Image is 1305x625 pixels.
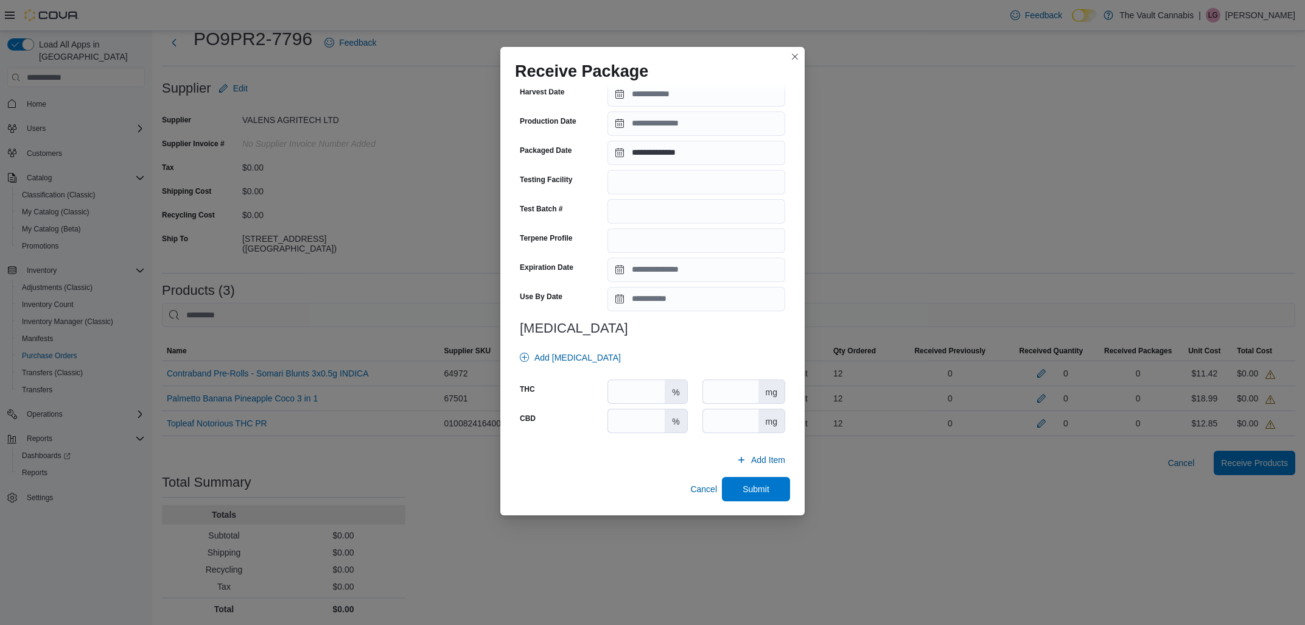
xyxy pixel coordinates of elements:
label: Harvest Date [520,87,564,97]
span: Add Item [751,454,785,466]
div: mg [758,409,785,433]
input: Press the down key to open a popover containing a calendar. [607,287,785,311]
label: Test Batch # [520,204,562,214]
input: Press the down key to open a popover containing a calendar. [607,141,785,165]
input: Press the down key to open a popover containing a calendar. [607,111,785,136]
label: THC [520,384,535,394]
label: Production Date [520,116,576,126]
h1: Receive Package [515,62,648,81]
label: Terpene Profile [520,233,572,243]
h3: [MEDICAL_DATA] [520,321,785,336]
button: Add Item [732,448,790,472]
label: Use By Date [520,292,562,302]
label: Testing Facility [520,175,572,185]
button: Cancel [685,477,722,501]
div: % [665,409,687,433]
div: mg [758,380,785,403]
label: Packaged Date [520,146,572,155]
button: Closes this modal window [788,49,802,64]
button: Add [MEDICAL_DATA] [515,345,626,370]
button: Submit [722,477,790,501]
label: CBD [520,414,536,423]
label: Expiration Date [520,263,573,272]
span: Add [MEDICAL_DATA] [534,351,621,364]
input: Press the down key to open a popover containing a calendar. [607,258,785,282]
span: Submit [743,483,769,495]
input: Press the down key to open a popover containing a calendar. [607,82,785,107]
div: % [665,380,687,403]
span: Cancel [690,483,717,495]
